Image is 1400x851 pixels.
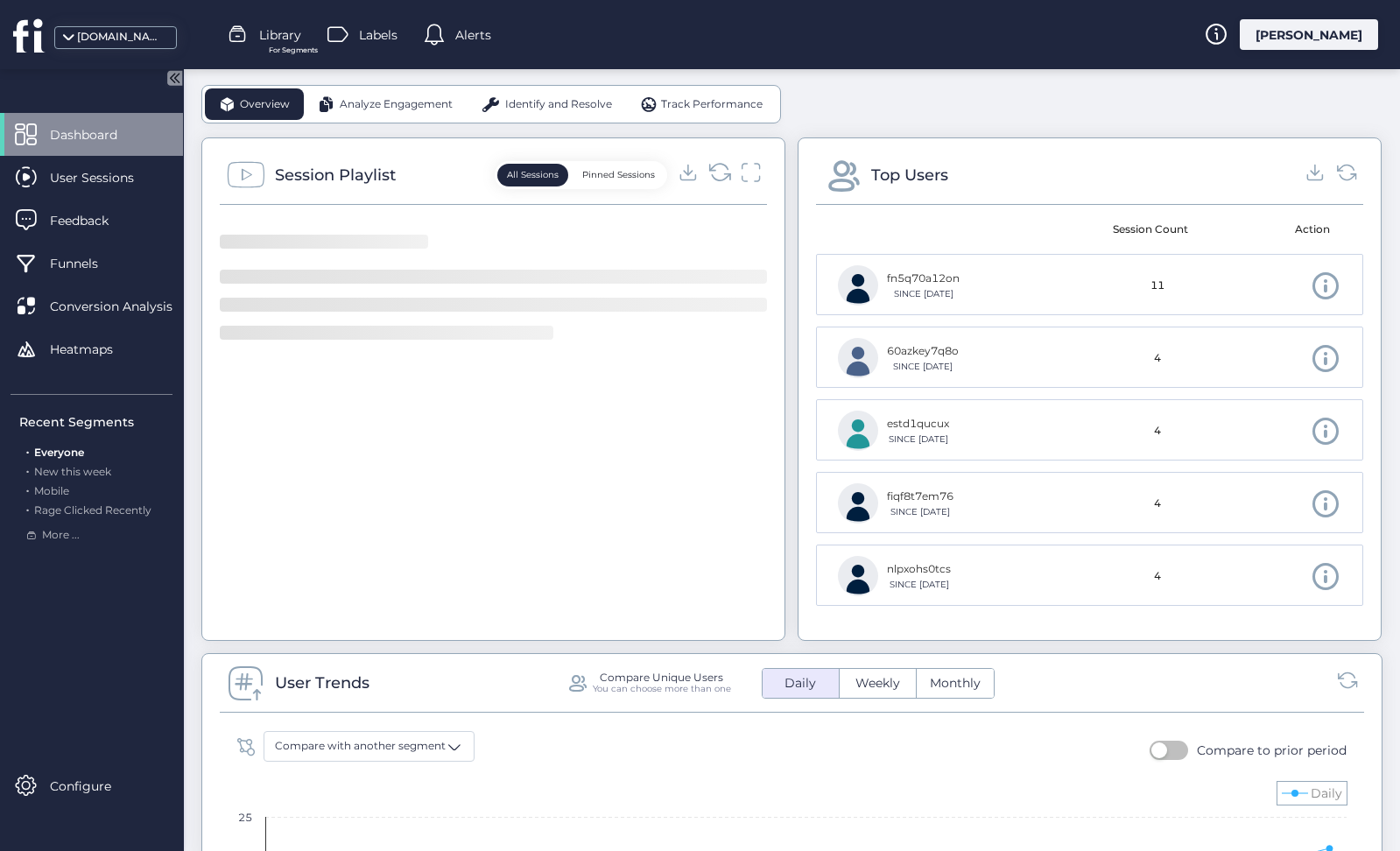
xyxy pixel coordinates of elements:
span: Rage Clicked Recently [34,503,151,517]
span: Track Performance [661,96,763,113]
div: SINCE [DATE] [887,287,960,301]
div: fiqf8t7em76 [887,489,953,505]
button: Daily [763,669,839,698]
div: Recent Segments [19,412,172,432]
mat-header-cell: Session Count [1084,205,1218,254]
span: Labels [359,25,397,45]
span: Funnels [50,254,124,273]
button: Monthly [917,669,994,698]
span: Alerts [455,25,491,45]
span: For Segments [269,45,318,56]
span: Conversion Analysis [50,297,199,316]
div: 60azkey7q8o [887,343,959,360]
div: Session Playlist [275,163,396,187]
div: SINCE [DATE] [887,505,953,519]
div: Top Users [871,163,948,187]
div: User Trends [275,671,369,695]
div: fn5q70a12on [887,271,960,287]
span: User Sessions [50,168,160,187]
button: All Sessions [497,164,568,186]
span: Configure [50,777,137,796]
span: 4 [1154,423,1161,440]
div: SINCE [DATE] [887,360,959,374]
span: . [26,500,29,517]
span: 4 [1154,496,1161,512]
span: New this week [34,465,111,478]
span: Identify and Resolve [505,96,612,113]
span: Compare with another segment [275,738,446,755]
span: . [26,442,29,459]
span: . [26,461,29,478]
div: SINCE [DATE] [887,578,951,592]
span: Dashboard [50,125,144,144]
div: You can choose more than one [593,683,731,694]
div: [PERSON_NAME] [1240,19,1378,50]
span: Mobile [34,484,69,497]
span: 11 [1150,278,1164,294]
button: Weekly [840,669,916,698]
span: Weekly [845,674,911,693]
span: Library [259,25,301,45]
span: 4 [1154,568,1161,585]
div: SINCE [DATE] [887,433,949,447]
div: nlpxohs0tcs [887,561,951,578]
span: Heatmaps [50,340,139,359]
text: Daily [1311,785,1342,801]
div: [DOMAIN_NAME] [77,29,165,46]
span: 4 [1154,350,1161,367]
mat-header-cell: Action [1217,205,1351,254]
span: Daily [774,674,827,693]
div: estd1qucux [887,416,949,433]
span: Analyze Engagement [340,96,453,113]
div: Compare to prior period [1197,741,1347,760]
span: Feedback [50,211,135,230]
span: More ... [42,527,80,544]
span: . [26,481,29,497]
button: Pinned Sessions [573,164,665,186]
span: Everyone [34,446,84,459]
span: Overview [240,96,290,113]
span: Monthly [919,674,991,693]
div: Compare Unique Users [600,672,723,683]
text: 25 [238,811,252,824]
